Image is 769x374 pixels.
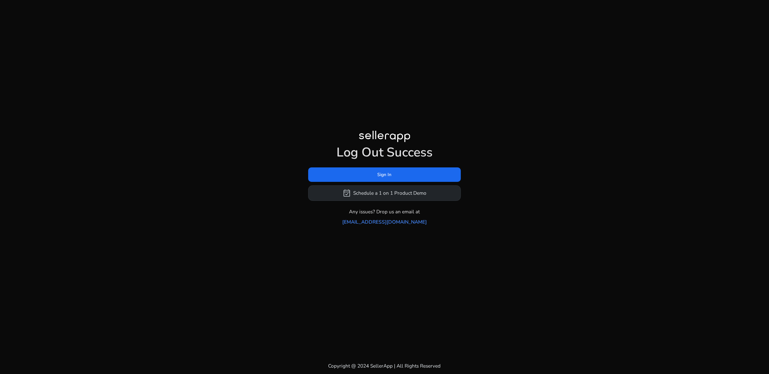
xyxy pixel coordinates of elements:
[308,185,461,201] button: event_availableSchedule a 1 on 1 Product Demo
[349,208,420,215] p: Any issues? Drop us an email at
[308,167,461,182] button: Sign In
[378,171,392,178] span: Sign In
[342,218,427,226] a: [EMAIL_ADDRESS][DOMAIN_NAME]
[343,189,351,197] span: event_available
[308,145,461,160] h1: Log Out Success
